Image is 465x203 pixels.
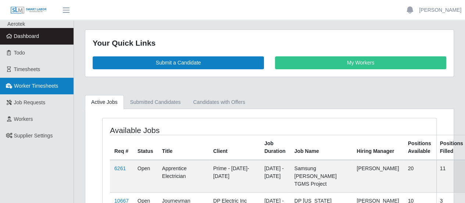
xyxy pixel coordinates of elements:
a: 6261 [114,165,126,171]
img: SLM Logo [10,6,47,14]
a: My Workers [275,56,446,69]
h4: Available Jobs [110,126,236,135]
td: [PERSON_NAME] [352,160,403,193]
span: Todo [14,50,25,56]
th: Title [158,135,209,160]
th: Job Duration [260,135,290,160]
a: [PERSON_NAME] [419,6,461,14]
span: Aerotek [7,21,25,27]
th: Status [133,135,158,160]
div: Your Quick Links [93,37,446,49]
th: Job Name [290,135,353,160]
td: Apprentice Electrician [158,160,209,193]
td: [DATE] - [DATE] [260,160,290,193]
td: Prime - [DATE]-[DATE] [209,160,260,193]
span: Workers [14,116,33,122]
a: Candidates with Offers [187,95,251,109]
span: Dashboard [14,33,39,39]
a: Active Jobs [85,95,124,109]
span: Timesheets [14,66,40,72]
th: Req # [110,135,133,160]
th: Client [209,135,260,160]
th: Positions Available [403,135,435,160]
a: Submitted Candidates [124,95,187,109]
span: Worker Timesheets [14,83,58,89]
td: Samsung [PERSON_NAME] TGMS Project [290,160,353,193]
td: 20 [403,160,435,193]
span: Job Requests [14,99,46,105]
a: Submit a Candidate [93,56,264,69]
td: Open [133,160,158,193]
th: Hiring Manager [352,135,403,160]
span: Supplier Settings [14,133,53,139]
